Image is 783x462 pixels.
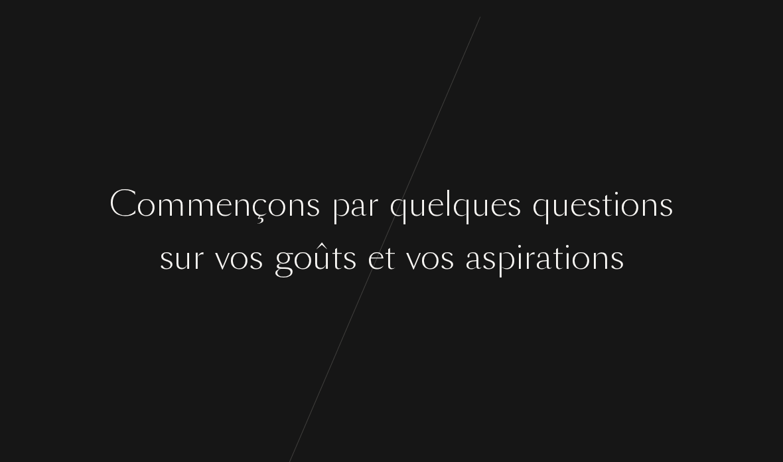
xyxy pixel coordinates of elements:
[587,180,601,230] div: s
[532,180,551,230] div: q
[490,180,507,230] div: e
[551,180,570,230] div: u
[453,180,472,230] div: q
[186,180,216,230] div: m
[465,233,482,283] div: a
[409,180,427,230] div: u
[216,180,232,230] div: e
[612,180,620,230] div: i
[267,180,287,230] div: o
[482,233,496,283] div: s
[249,233,263,283] div: s
[507,180,522,230] div: s
[368,233,384,283] div: e
[137,180,156,230] div: o
[331,233,342,283] div: t
[306,180,320,230] div: s
[174,233,192,283] div: u
[570,180,587,230] div: e
[274,233,293,283] div: g
[331,180,350,230] div: p
[535,233,552,283] div: a
[591,233,610,283] div: n
[350,180,367,230] div: a
[620,180,640,230] div: o
[192,233,204,283] div: r
[159,233,174,283] div: s
[552,233,563,283] div: t
[384,233,395,283] div: t
[516,233,524,283] div: i
[610,233,624,283] div: s
[156,180,186,230] div: m
[427,180,444,230] div: e
[109,180,137,230] div: C
[571,233,591,283] div: o
[367,180,379,230] div: r
[287,180,306,230] div: n
[640,180,659,230] div: n
[390,180,409,230] div: q
[601,180,612,230] div: t
[293,233,313,283] div: o
[313,233,331,283] div: û
[563,233,571,283] div: i
[659,180,674,230] div: s
[406,233,421,283] div: v
[496,233,516,283] div: p
[421,233,440,283] div: o
[251,180,267,230] div: ç
[440,233,455,283] div: s
[472,180,490,230] div: u
[524,233,535,283] div: r
[232,180,251,230] div: n
[215,233,230,283] div: v
[230,233,249,283] div: o
[342,233,357,283] div: s
[444,180,453,230] div: l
